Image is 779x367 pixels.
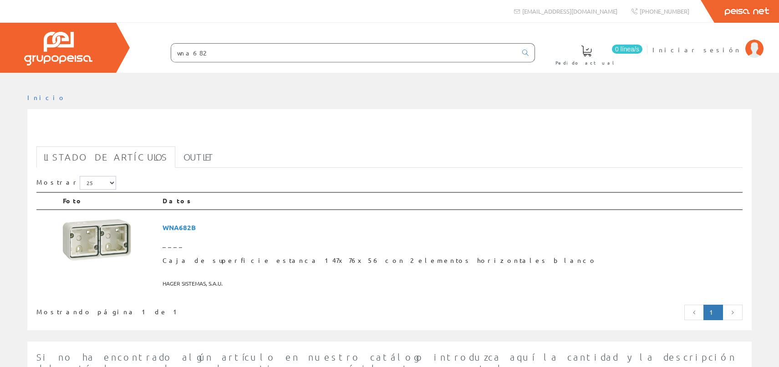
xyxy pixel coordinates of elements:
[171,44,517,62] input: Buscar ...
[652,38,764,46] a: Iniciar sesión
[36,304,323,317] div: Mostrando página 1 de 1
[24,32,92,65] img: Grupo Peisa
[723,305,743,320] a: Página siguiente
[163,219,739,236] span: WNA682B
[36,176,116,190] label: Mostrar
[59,192,159,210] th: Foto
[555,58,617,67] span: Pedido actual
[27,93,66,101] a: Inicio
[176,146,221,168] a: Outlet
[640,7,689,15] span: [PHONE_NUMBER]
[652,45,741,54] span: Iniciar sesión
[159,192,743,210] th: Datos
[522,7,617,15] span: [EMAIL_ADDRESS][DOMAIN_NAME]
[163,252,739,269] span: Caja de superficie estanca 147x76x56 con 2 elementos horizontales blanco
[63,219,131,287] img: Foto artículo Caja de superficie estanca 147x76x56 con 2 elementos horizontales blanco (150x150)
[163,276,739,291] span: HAGER SISTEMAS, S.A.U.
[684,305,704,320] a: Página anterior
[80,176,116,190] select: Mostrar
[163,236,739,252] span: ____
[612,45,642,54] span: 0 línea/s
[703,305,723,320] a: Página actual
[36,124,743,142] h1: wna682
[36,146,175,168] a: Listado de artículos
